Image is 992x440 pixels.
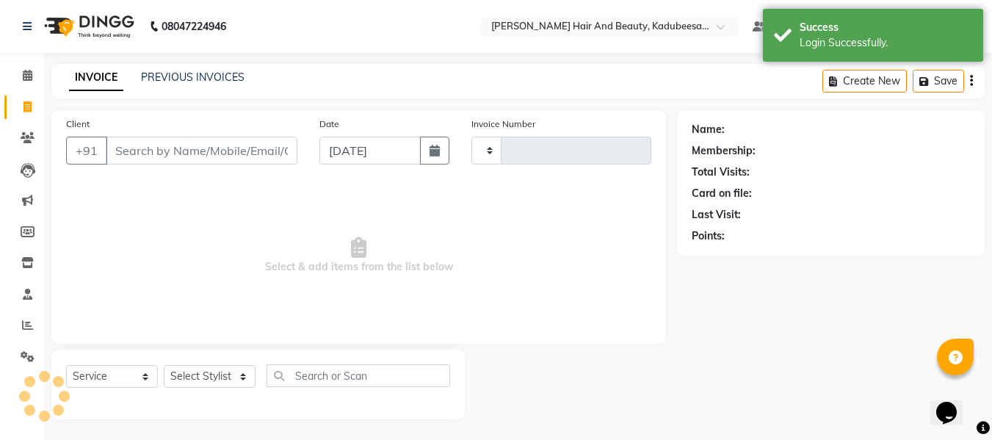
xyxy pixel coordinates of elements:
img: logo [37,6,138,47]
div: Membership: [692,143,756,159]
label: Client [66,118,90,131]
button: Create New [822,70,907,93]
span: Select & add items from the list below [66,182,651,329]
div: Total Visits: [692,165,750,180]
div: Last Visit: [692,207,741,223]
label: Invoice Number [471,118,535,131]
div: Card on file: [692,186,752,201]
a: PREVIOUS INVOICES [141,71,245,84]
a: INVOICE [69,65,123,91]
input: Search or Scan [267,364,450,387]
b: 08047224946 [162,6,226,47]
div: Name: [692,122,725,137]
button: Save [913,70,964,93]
input: Search by Name/Mobile/Email/Code [106,137,297,165]
button: +91 [66,137,107,165]
div: Success [800,20,972,35]
label: Date [319,118,339,131]
div: Login Successfully. [800,35,972,51]
iframe: chat widget [930,381,977,425]
div: Points: [692,228,725,244]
